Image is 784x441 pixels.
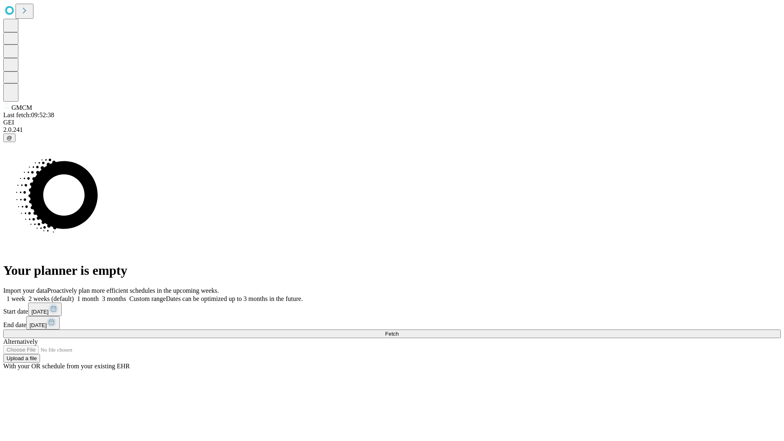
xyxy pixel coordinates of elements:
[3,363,130,370] span: With your OR schedule from your existing EHR
[3,287,47,294] span: Import your data
[129,295,166,302] span: Custom range
[31,309,49,315] span: [DATE]
[3,263,781,278] h1: Your planner is empty
[3,111,54,118] span: Last fetch: 09:52:38
[166,295,303,302] span: Dates can be optimized up to 3 months in the future.
[3,303,781,316] div: Start date
[26,316,60,330] button: [DATE]
[3,119,781,126] div: GEI
[77,295,99,302] span: 1 month
[3,126,781,134] div: 2.0.241
[3,134,16,142] button: @
[28,303,62,316] button: [DATE]
[3,338,38,345] span: Alternatively
[29,295,74,302] span: 2 weeks (default)
[11,104,32,111] span: GMCM
[385,331,399,337] span: Fetch
[3,330,781,338] button: Fetch
[47,287,219,294] span: Proactively plan more efficient schedules in the upcoming weeks.
[3,316,781,330] div: End date
[7,135,12,141] span: @
[29,322,47,328] span: [DATE]
[102,295,126,302] span: 3 months
[3,354,40,363] button: Upload a file
[7,295,25,302] span: 1 week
